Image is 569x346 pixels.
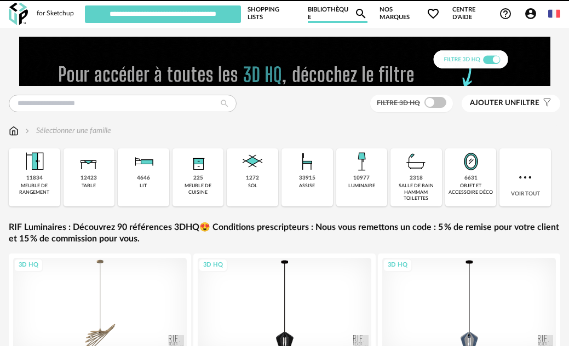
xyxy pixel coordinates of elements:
[449,183,493,195] div: objet et accessoire déco
[539,99,552,108] span: Filter icon
[14,258,43,272] div: 3D HQ
[12,183,57,195] div: meuble de rangement
[380,4,440,23] span: Nos marques
[26,175,43,182] div: 11834
[9,125,19,136] img: svg+xml;base64,PHN2ZyB3aWR0aD0iMTYiIGhlaWdodD0iMTciIHZpZXdCb3g9IjAgMCAxNiAxNyIgZmlsbD0ibm9uZSIgeG...
[462,95,560,112] button: Ajouter unfiltre Filter icon
[516,169,534,186] img: more.7b13dc1.svg
[76,148,102,175] img: Table.png
[427,7,440,20] span: Heart Outline icon
[176,183,221,195] div: meuble de cuisine
[548,8,560,20] img: fr
[294,148,320,175] img: Assise.png
[524,7,542,20] span: Account Circle icon
[130,148,157,175] img: Literie.png
[452,6,512,22] span: Centre d'aideHelp Circle Outline icon
[499,148,551,206] div: Voir tout
[19,37,550,86] img: FILTRE%20HQ%20NEW_V1%20(4).gif
[348,183,375,189] div: luminaire
[458,148,484,175] img: Miroir.png
[308,4,367,23] a: BibliothèqueMagnify icon
[193,175,203,182] div: 225
[499,7,512,20] span: Help Circle Outline icon
[81,175,97,182] div: 12423
[9,222,560,245] a: RIF Luminaires : Découvrez 90 références 3DHQ😍 Conditions prescripteurs : Nous vous remettons un ...
[37,9,74,18] div: for Sketchup
[394,183,439,201] div: salle de bain hammam toilettes
[470,99,539,108] span: filtre
[470,99,516,107] span: Ajouter un
[82,183,96,189] div: table
[383,258,412,272] div: 3D HQ
[299,183,315,189] div: assise
[524,7,537,20] span: Account Circle icon
[23,125,111,136] div: Sélectionner une famille
[248,183,257,189] div: sol
[239,148,266,175] img: Sol.png
[137,175,150,182] div: 4646
[248,4,296,23] a: Shopping Lists
[299,175,315,182] div: 33915
[348,148,375,175] img: Luminaire.png
[403,148,429,175] img: Salle%20de%20bain.png
[198,258,228,272] div: 3D HQ
[9,3,28,25] img: OXP
[353,175,370,182] div: 10977
[140,183,147,189] div: lit
[185,148,211,175] img: Rangement.png
[21,148,48,175] img: Meuble%20de%20rangement.png
[246,175,259,182] div: 1272
[23,125,32,136] img: svg+xml;base64,PHN2ZyB3aWR0aD0iMTYiIGhlaWdodD0iMTYiIHZpZXdCb3g9IjAgMCAxNiAxNiIgZmlsbD0ibm9uZSIgeG...
[354,7,367,20] span: Magnify icon
[464,175,478,182] div: 6631
[377,100,420,106] span: Filtre 3D HQ
[410,175,423,182] div: 2318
